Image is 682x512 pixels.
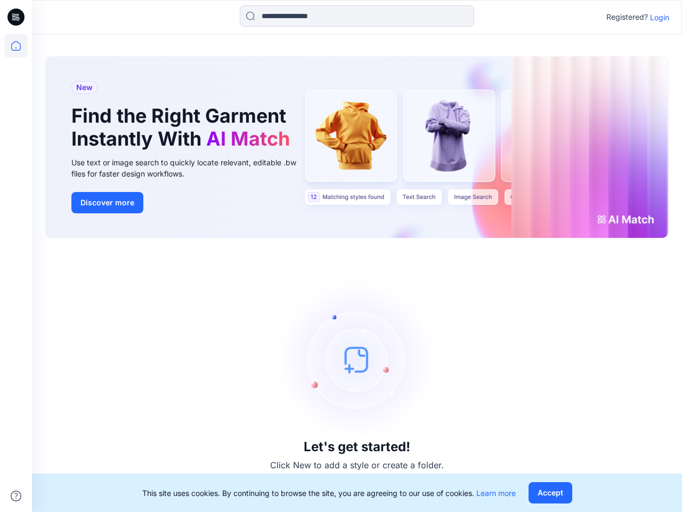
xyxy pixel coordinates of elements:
p: Click New to add a style or create a folder. [270,459,444,471]
h3: Let's get started! [304,439,410,454]
button: Discover more [71,192,143,213]
div: Use text or image search to quickly locate relevant, editable .bw files for faster design workflows. [71,157,311,179]
h1: Find the Right Garment Instantly With [71,105,295,150]
p: This site uses cookies. By continuing to browse the site, you are agreeing to our use of cookies. [142,487,516,499]
button: Accept [529,482,572,503]
a: Learn more [476,489,516,498]
span: New [76,81,93,94]
p: Login [650,12,669,23]
img: empty-state-image.svg [277,279,437,439]
span: AI Match [206,127,290,150]
p: Registered? [606,11,648,23]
